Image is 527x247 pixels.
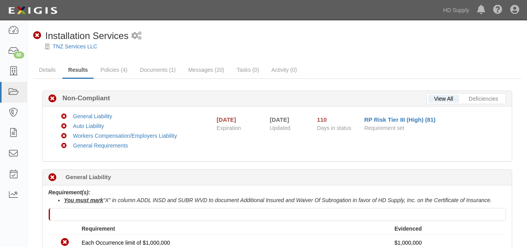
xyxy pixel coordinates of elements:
i: Non-Compliant [61,114,67,119]
span: Requirement set [364,125,405,131]
i: Help Center - Complianz [493,5,502,15]
span: Installation Services [45,30,128,41]
strong: Requirement [82,226,115,232]
div: 80 [14,52,24,59]
i: Non-Compliant [33,32,41,40]
a: Messages (20) [182,62,230,78]
a: Workers Compensation/Employers Liability [73,133,177,139]
div: Since 06/19/2025 [317,116,358,124]
a: Deficiencies [463,95,504,103]
i: 1 scheduled workflow [131,32,142,40]
a: View All [428,95,459,103]
a: HD Supply [439,2,473,18]
a: Documents (1) [134,62,182,78]
span: Expiration [216,124,264,132]
p: $1,000,000 [394,239,500,247]
i: “X” in column ADDL INSD and SUBR WVD to document Additional Insured and Waiver Of Subrogation in ... [64,197,492,203]
a: Auto Liability [73,123,104,129]
a: RP Risk Tier III (High) (81) [364,116,436,123]
a: TNZ Services LLC [53,43,97,50]
div: [DATE] [216,116,236,124]
img: logo-5460c22ac91f19d4615b14bd174203de0afe785f0fc80cf4dbbc73dc1793850b.png [6,4,60,18]
i: Non-Compliant [48,95,57,103]
a: Activity (0) [266,62,303,78]
i: Non-Compliant [61,124,67,129]
u: You must mark [64,197,103,203]
span: Days in status [317,125,351,131]
a: Tasks (0) [231,62,265,78]
a: General Liability [73,113,112,119]
div: Installation Services [33,29,128,43]
span: Updated [270,125,290,131]
i: Non-Compliant [61,133,67,139]
a: General Requirements [73,142,128,149]
span: Each Occurrence limit of $1,000,000 [82,240,170,246]
a: Policies (4) [94,62,133,78]
strong: Evidenced [394,226,422,232]
a: Details [33,62,62,78]
b: General Liability [66,173,111,181]
a: Results [62,62,94,79]
div: [DATE] [270,116,305,124]
b: Requirement(s): [48,189,90,195]
i: Non-Compliant [61,238,69,247]
i: Non-Compliant [61,143,67,149]
b: Non-Compliant [57,94,110,103]
i: Non-Compliant 110 days (since 06/19/2025) [48,174,57,182]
